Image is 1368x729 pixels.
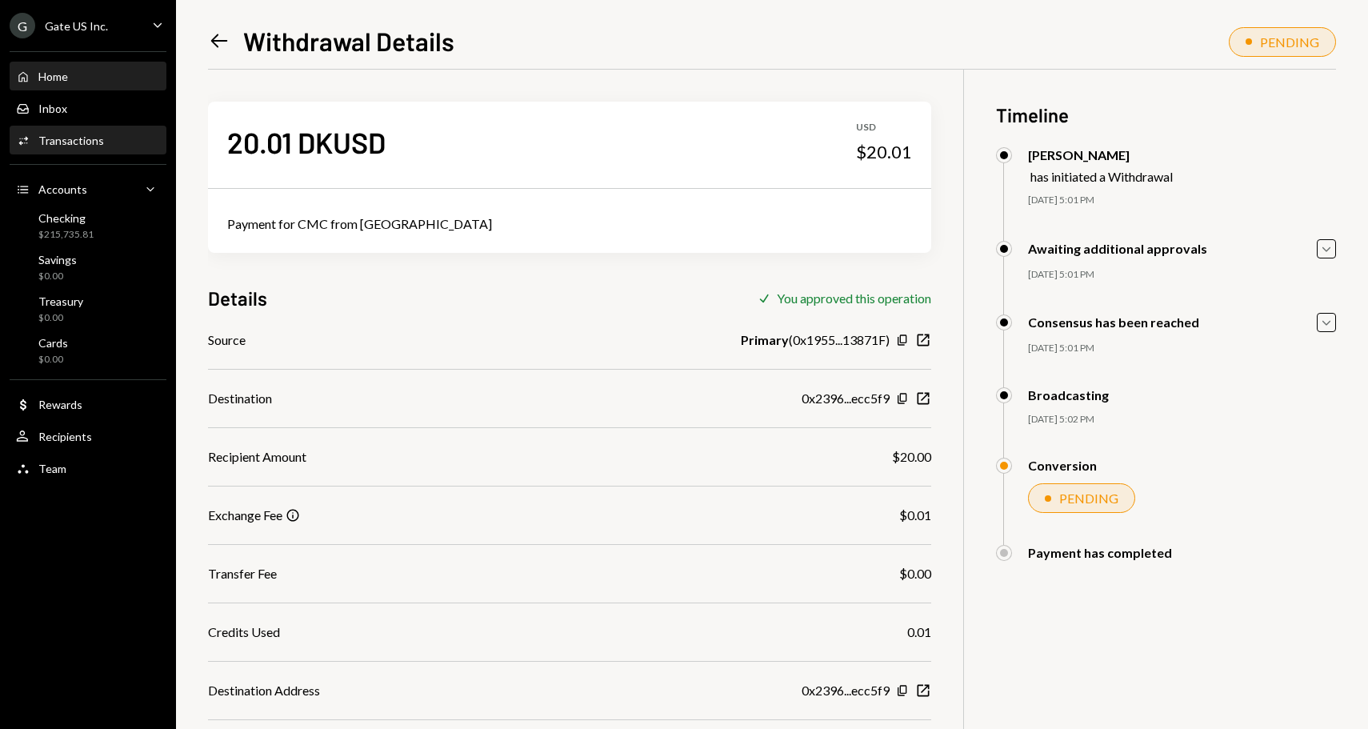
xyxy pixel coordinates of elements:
[38,134,104,147] div: Transactions
[10,390,166,419] a: Rewards
[10,94,166,122] a: Inbox
[38,398,82,411] div: Rewards
[1028,413,1336,427] div: [DATE] 5:02 PM
[38,336,68,350] div: Cards
[741,330,789,350] b: Primary
[10,206,166,245] a: Checking$215,735.81
[208,623,280,642] div: Credits Used
[38,253,77,266] div: Savings
[1028,342,1336,355] div: [DATE] 5:01 PM
[38,102,67,115] div: Inbox
[38,311,83,325] div: $0.00
[208,447,306,467] div: Recipient Amount
[1028,147,1173,162] div: [PERSON_NAME]
[856,141,912,163] div: $20.01
[10,248,166,286] a: Savings$0.00
[1028,387,1109,403] div: Broadcasting
[243,25,454,57] h1: Withdrawal Details
[45,19,108,33] div: Gate US Inc.
[208,285,267,311] h3: Details
[38,294,83,308] div: Treasury
[1059,491,1118,506] div: PENDING
[1028,194,1336,207] div: [DATE] 5:01 PM
[10,422,166,451] a: Recipients
[227,124,386,160] div: 20.01 DKUSD
[1028,314,1199,330] div: Consensus has been reached
[10,62,166,90] a: Home
[208,330,246,350] div: Source
[38,211,94,225] div: Checking
[10,126,166,154] a: Transactions
[802,389,890,408] div: 0x2396...ecc5f9
[1028,545,1172,560] div: Payment has completed
[38,462,66,475] div: Team
[38,270,77,283] div: $0.00
[1028,268,1336,282] div: [DATE] 5:01 PM
[10,454,166,483] a: Team
[1028,458,1097,473] div: Conversion
[38,430,92,443] div: Recipients
[899,506,931,525] div: $0.01
[741,330,890,350] div: ( 0x1955...13871F )
[892,447,931,467] div: $20.00
[10,331,166,370] a: Cards$0.00
[1030,169,1173,184] div: has initiated a Withdrawal
[227,214,912,234] div: Payment for CMC from [GEOGRAPHIC_DATA]
[996,102,1336,128] h3: Timeline
[10,290,166,328] a: Treasury$0.00
[777,290,931,306] div: You approved this operation
[1260,34,1319,50] div: PENDING
[38,228,94,242] div: $215,735.81
[10,174,166,203] a: Accounts
[899,564,931,583] div: $0.00
[208,506,282,525] div: Exchange Fee
[856,121,912,134] div: USD
[208,681,320,700] div: Destination Address
[10,13,35,38] div: G
[1028,241,1207,256] div: Awaiting additional approvals
[208,564,277,583] div: Transfer Fee
[38,70,68,83] div: Home
[208,389,272,408] div: Destination
[907,623,931,642] div: 0.01
[38,353,68,367] div: $0.00
[38,182,87,196] div: Accounts
[802,681,890,700] div: 0x2396...ecc5f9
